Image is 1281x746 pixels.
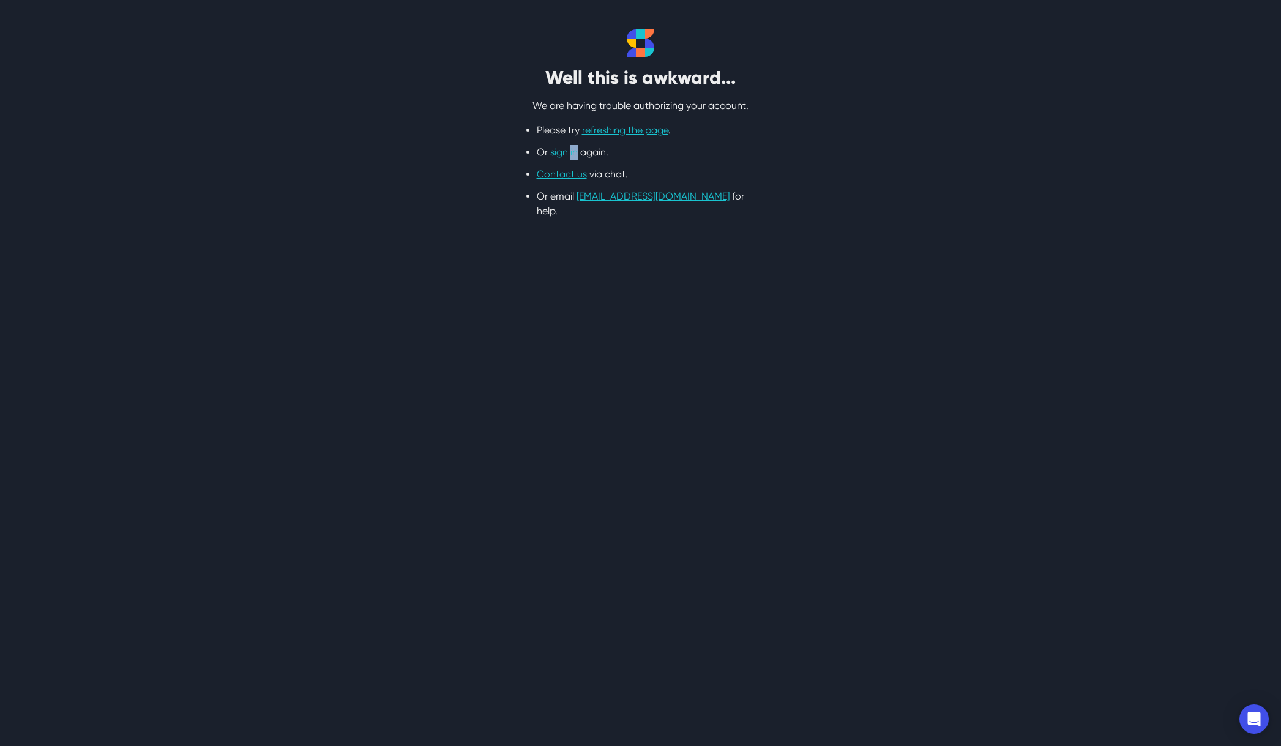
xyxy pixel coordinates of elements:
[537,167,745,182] li: via chat.
[488,99,794,113] p: We are having trouble authorizing your account.
[537,168,587,180] a: Contact us
[537,123,745,138] li: Please try .
[577,190,730,202] a: [EMAIL_ADDRESS][DOMAIN_NAME]
[537,189,745,218] li: Or email for help.
[537,145,745,160] li: Or again.
[488,67,794,89] h2: Well this is awkward...
[582,124,668,136] a: refreshing the page
[1239,704,1269,734] div: Open Intercom Messenger
[550,146,578,158] a: sign in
